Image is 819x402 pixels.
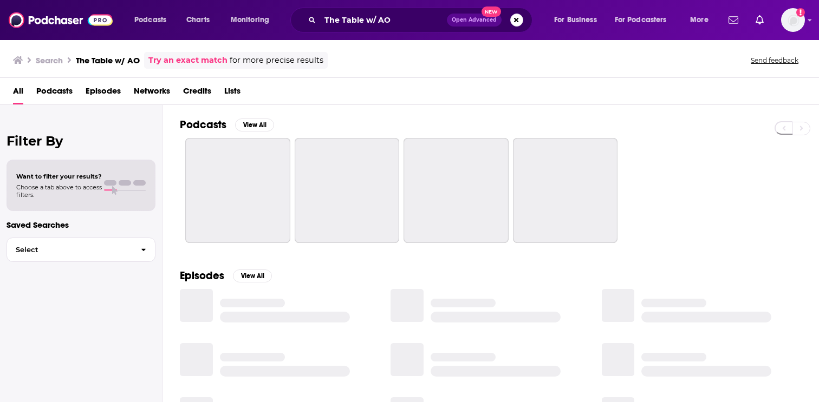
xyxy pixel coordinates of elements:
a: Show notifications dropdown [751,11,768,29]
h3: The Table w/ AO [76,55,140,65]
span: Logged in as EllaRoseMurphy [781,8,805,32]
div: Search podcasts, credits, & more... [301,8,543,32]
button: open menu [682,11,722,29]
span: for more precise results [230,54,323,67]
button: Select [6,238,155,262]
button: open menu [127,11,180,29]
span: For Podcasters [615,12,667,28]
img: Podchaser - Follow, Share and Rate Podcasts [9,10,113,30]
button: Show profile menu [781,8,805,32]
a: Lists [224,82,240,104]
input: Search podcasts, credits, & more... [320,11,447,29]
a: Credits [183,82,211,104]
span: Podcasts [134,12,166,28]
h2: Episodes [180,269,224,282]
span: For Business [554,12,597,28]
span: Charts [186,12,210,28]
button: Send feedback [747,56,802,65]
button: open menu [547,11,610,29]
span: More [690,12,708,28]
span: Choose a tab above to access filters. [16,183,102,199]
button: View All [235,118,274,131]
a: Episodes [86,82,121,104]
a: Try an exact match [148,54,227,67]
button: Open AdvancedNew [447,14,502,27]
span: Want to filter your results? [16,173,102,180]
span: Select [7,246,132,253]
svg: Email not verified [796,8,805,17]
p: Saved Searches [6,220,155,230]
a: Show notifications dropdown [724,11,743,29]
span: Monitoring [231,12,269,28]
h2: Podcasts [180,118,226,131]
button: open menu [608,11,682,29]
h2: Filter By [6,133,155,149]
a: EpisodesView All [180,269,272,282]
button: View All [233,269,272,282]
button: open menu [223,11,283,29]
h3: Search [36,55,63,65]
a: Networks [134,82,170,104]
span: Open Advanced [452,17,497,23]
a: All [13,82,23,104]
span: New [482,6,501,17]
img: User Profile [781,8,805,32]
a: Charts [179,11,216,29]
a: PodcastsView All [180,118,274,131]
a: Podcasts [36,82,73,104]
